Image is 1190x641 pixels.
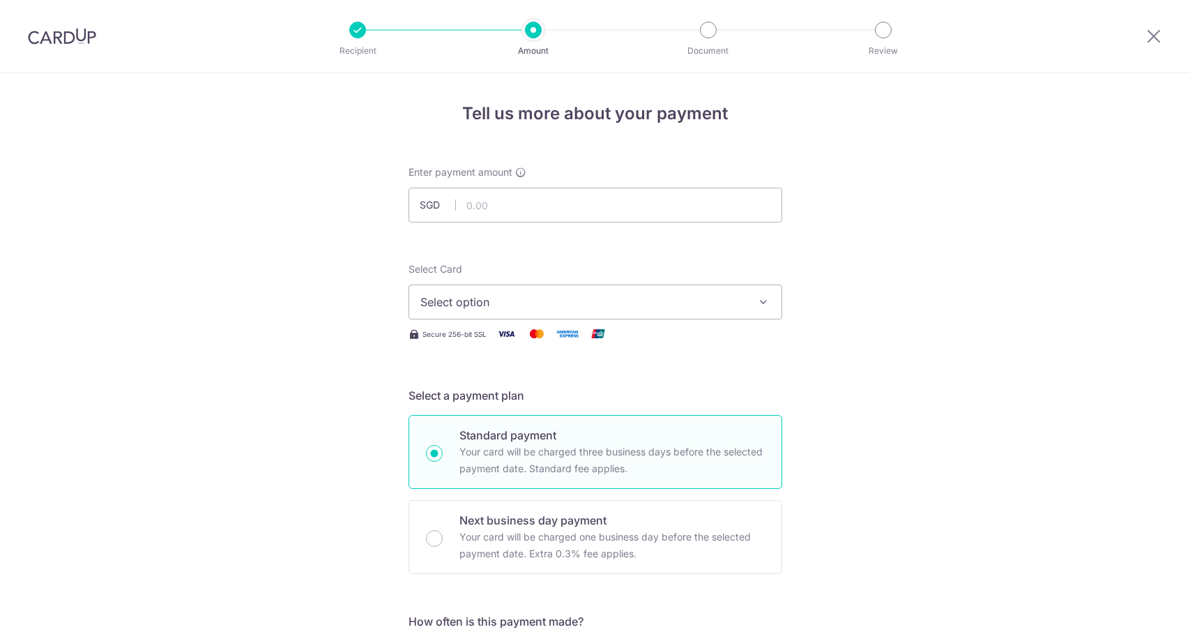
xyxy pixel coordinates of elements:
[459,512,765,529] p: Next business day payment
[584,325,612,342] img: Union Pay
[492,325,520,342] img: Visa
[523,325,551,342] img: Mastercard
[482,44,585,58] p: Amount
[832,44,935,58] p: Review
[409,613,782,630] h5: How often is this payment made?
[420,198,456,212] span: SGD
[409,285,782,319] button: Select option
[459,427,765,444] p: Standard payment
[409,188,782,223] input: 0.00
[409,263,462,275] span: translation missing: en.payables.payment_networks.credit_card.summary.labels.select_card
[459,529,765,562] p: Your card will be charged one business day before the selected payment date. Extra 0.3% fee applies.
[409,387,782,404] h5: Select a payment plan
[409,101,782,126] h4: Tell us more about your payment
[28,28,96,45] img: CardUp
[459,444,765,477] p: Your card will be charged three business days before the selected payment date. Standard fee appl...
[1100,599,1176,634] iframe: Opens a widget where you can find more information
[657,44,760,58] p: Document
[422,329,487,340] span: Secure 256-bit SSL
[420,294,745,310] span: Select option
[554,325,581,342] img: American Express
[409,165,512,179] span: Enter payment amount
[306,44,409,58] p: Recipient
